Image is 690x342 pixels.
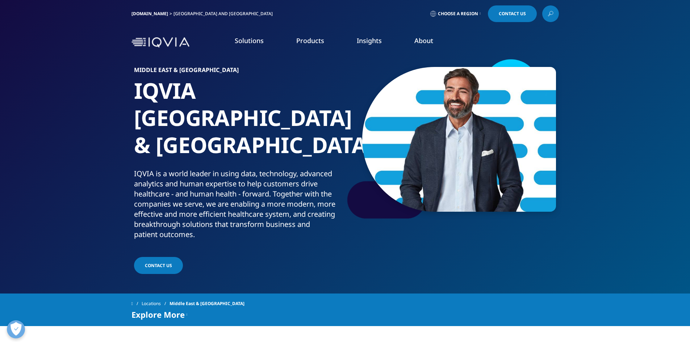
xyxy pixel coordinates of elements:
[134,67,342,77] h6: Middle East & [GEOGRAPHIC_DATA]
[357,36,382,45] a: Insights
[170,297,244,310] span: Middle East & [GEOGRAPHIC_DATA]
[438,11,478,17] span: Choose a Region
[488,5,537,22] a: Contact Us
[499,12,526,16] span: Contact Us
[414,36,433,45] a: About
[131,10,168,17] a: [DOMAIN_NAME]
[134,169,342,244] p: IQVIA is a world leader in using data, technology, advanced analytics and human expertise to help...
[192,25,559,59] nav: Primary
[131,37,189,48] img: IQVIA Healthcare Information Technology and Pharma Clinical Research Company
[145,262,172,269] span: Contact us
[131,310,185,319] span: Explore More
[362,67,556,212] img: 6_rbuportraitoption.jpg
[7,320,25,338] button: Open Preferences
[235,36,264,45] a: Solutions
[173,11,276,17] div: [GEOGRAPHIC_DATA] and [GEOGRAPHIC_DATA]
[134,257,183,274] a: Contact us
[142,297,170,310] a: Locations
[296,36,324,45] a: Products
[134,77,342,169] h1: IQVIA [GEOGRAPHIC_DATA] & [GEOGRAPHIC_DATA]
